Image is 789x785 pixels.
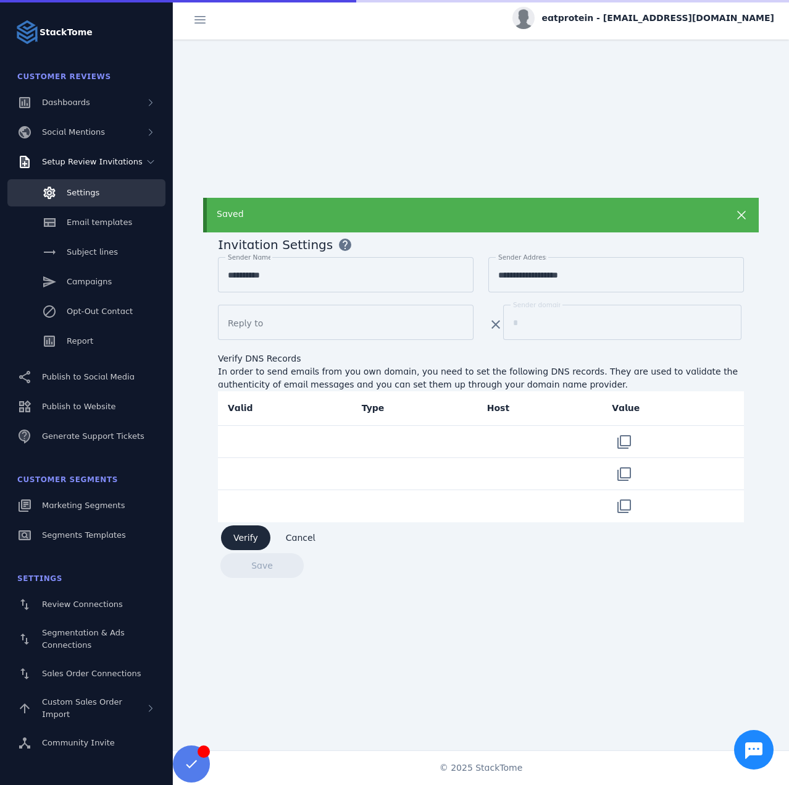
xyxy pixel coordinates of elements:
a: Campaigns [7,268,165,295]
span: Verify [233,533,258,542]
th: Host [478,391,603,426]
span: Sales Order Connections [42,669,141,678]
div: In order to send emails from you own domain, you need to set the following DNS records. They are ... [218,365,744,391]
strong: StackTome [40,26,93,39]
span: Email templates [67,218,132,227]
span: Custom Sales Order Import [42,697,122,719]
span: Invitation Settings [218,235,333,254]
div: Saved [217,208,696,221]
button: eatprotein - [EMAIL_ADDRESS][DOMAIN_NAME] [512,7,774,29]
span: Report [67,336,93,346]
span: Social Mentions [42,127,105,137]
a: Subject lines [7,239,165,266]
span: Community Invite [42,738,115,747]
span: Dashboards [42,98,90,107]
span: Publish to Social Media [42,372,135,381]
mat-label: Sender domain [513,301,562,308]
span: Subject lines [67,247,118,257]
span: © 2025 StackTome [440,762,523,774]
a: Community Invite [7,729,165,757]
span: Marketing Segments [42,501,125,510]
a: Segmentation & Ads Connections [7,621,165,658]
th: Value [603,391,744,426]
button: Verify [221,525,270,550]
span: Cancel [286,533,315,542]
a: Publish to Website [7,393,165,420]
span: Review Connections [42,600,123,609]
mat-icon: clear [488,317,503,332]
span: Segments Templates [42,530,126,540]
a: Marketing Segments [7,492,165,519]
a: Review Connections [7,591,165,618]
span: Campaigns [67,277,112,286]
span: Publish to Website [42,402,115,411]
span: Segmentation & Ads Connections [42,628,125,650]
span: Generate Support Tickets [42,431,144,441]
span: Customer Reviews [17,72,111,81]
a: Email templates [7,209,165,236]
mat-label: Reply to [228,318,263,328]
button: Cancel [273,525,328,550]
span: eatprotein - [EMAIL_ADDRESS][DOMAIN_NAME] [542,12,774,25]
mat-label: Sender Address [498,253,549,261]
span: Customer Segments [17,475,118,484]
mat-label: Sender Name [228,253,272,261]
img: profile.jpg [512,7,535,29]
a: Sales Order Connections [7,660,165,687]
span: Settings [67,188,99,197]
th: Type [353,391,478,426]
th: Valid [218,391,353,426]
a: Settings [7,179,165,206]
span: Settings [17,574,62,583]
div: Verify DNS Records [218,352,744,365]
a: Report [7,328,165,355]
a: Publish to Social Media [7,363,165,391]
img: Logo image [15,20,40,45]
a: Generate Support Tickets [7,423,165,450]
span: Setup Review Invitations [42,157,143,166]
a: Segments Templates [7,522,165,549]
span: Opt-Out Contact [67,307,133,316]
a: Opt-Out Contact [7,298,165,325]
